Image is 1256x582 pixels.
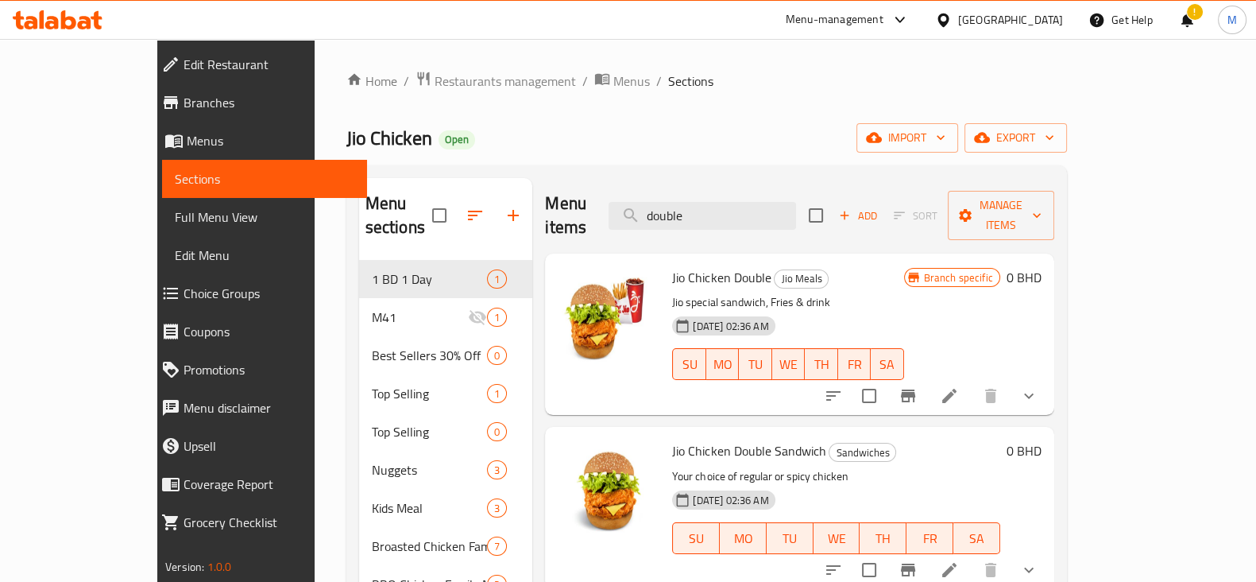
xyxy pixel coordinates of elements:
a: Edit Restaurant [149,45,367,83]
span: FR [913,527,947,550]
span: SU [679,353,699,376]
div: Best Sellers 30% Off [372,346,488,365]
span: Version: [165,557,204,577]
button: show more [1010,377,1048,415]
span: Promotions [184,360,354,379]
span: WE [820,527,854,550]
span: Coverage Report [184,475,354,494]
div: Open [439,130,475,149]
button: MO [706,348,739,380]
a: Coverage Report [149,465,367,503]
span: Jio Chicken Double [672,266,771,289]
div: Best Sellers 30% Off0 [359,336,533,374]
button: TU [739,348,771,380]
div: Top Selling1 [359,374,533,413]
a: Upsell [149,427,367,465]
img: Jio Chicken Double Sandwich [558,440,659,541]
button: SU [672,522,720,554]
div: items [487,384,507,403]
span: Broasted Chicken Family Meals [372,537,488,556]
a: Home [346,72,397,91]
h2: Menu items [545,192,589,239]
button: MO [720,522,767,554]
span: Branches [184,93,354,112]
span: Coupons [184,322,354,341]
span: Add [837,207,879,225]
button: SU [672,348,705,380]
span: Jio Meals [775,270,828,288]
span: Sort sections [456,196,494,235]
span: FR [844,353,864,376]
span: Add item [833,204,883,228]
span: TH [866,527,900,550]
div: M411 [359,298,533,336]
div: Top Selling0 [359,413,533,451]
span: Restaurants management [435,72,576,91]
span: [DATE] 02:36 AM [686,493,775,508]
span: Grocery Checklist [184,513,354,532]
li: / [656,72,662,91]
span: WE [779,353,798,376]
svg: Show Choices [1019,561,1038,580]
button: Branch-specific-item [889,377,927,415]
button: SA [871,348,903,380]
span: Nuggets [372,460,488,479]
span: MO [713,353,732,376]
span: MO [726,527,760,550]
div: Broasted Chicken Family Meals7 [359,527,533,565]
span: 0 [488,348,506,363]
span: 0 [488,425,506,440]
div: [GEOGRAPHIC_DATA] [958,11,1063,29]
a: Menus [149,122,367,160]
button: export [964,123,1067,153]
span: Jio Chicken [346,120,432,156]
span: Branch specific [918,270,999,285]
a: Menus [594,71,650,91]
a: Full Menu View [162,198,367,236]
button: TU [767,522,814,554]
button: sort-choices [814,377,852,415]
span: Top Selling [372,384,488,403]
div: Kids Meal3 [359,489,533,527]
span: Edit Menu [175,246,354,265]
a: Menu disclaimer [149,389,367,427]
svg: Show Choices [1019,386,1038,405]
div: Menu-management [786,10,883,29]
a: Branches [149,83,367,122]
span: [DATE] 02:36 AM [686,319,775,334]
span: Choice Groups [184,284,354,303]
span: Sandwiches [829,444,895,462]
img: Jio Chicken Double [558,266,659,368]
div: items [487,422,507,441]
p: Your choice of regular or spicy chicken [672,467,999,487]
div: Jio Meals [774,270,829,289]
button: WE [814,522,860,554]
div: Nuggets3 [359,451,533,489]
span: SA [960,527,994,550]
span: 1.0.0 [207,557,232,577]
button: import [856,123,958,153]
span: 7 [488,539,506,554]
a: Edit menu item [940,386,959,405]
span: M41 [372,308,469,327]
a: Coupons [149,312,367,351]
a: Edit Menu [162,236,367,274]
span: Jio Chicken Double Sandwich [672,439,825,463]
a: Restaurants management [415,71,576,91]
button: Add section [494,196,532,235]
span: TH [811,353,831,376]
h2: Menu sections [365,192,433,239]
button: Add [833,204,883,228]
span: Edit Restaurant [184,55,354,74]
a: Choice Groups [149,274,367,312]
div: Top Selling [372,422,488,441]
input: search [609,202,796,230]
span: Select section first [883,204,948,228]
li: / [582,72,588,91]
p: Jio special sandwich, Fries & drink [672,293,903,312]
span: Select section [799,199,833,232]
div: 1 BD 1 Day1 [359,260,533,298]
h6: 0 BHD [1007,440,1042,462]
